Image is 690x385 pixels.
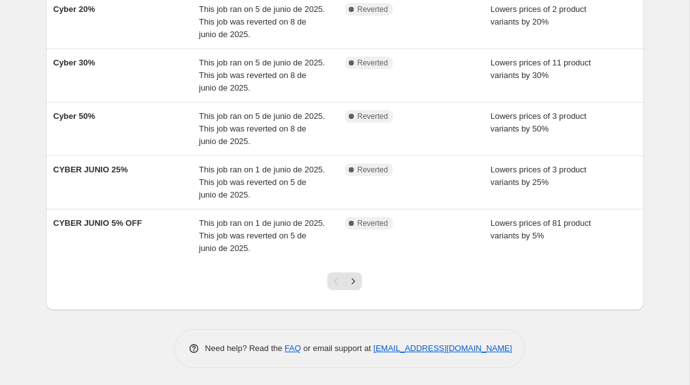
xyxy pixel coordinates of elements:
span: Lowers prices of 3 product variants by 50% [490,111,586,133]
span: CYBER JUNIO 25% [54,165,128,174]
span: Reverted [358,111,388,121]
nav: Pagination [327,272,362,290]
span: Need help? Read the [205,343,285,353]
span: Cyber 30% [54,58,95,67]
a: [EMAIL_ADDRESS][DOMAIN_NAME] [373,343,512,353]
span: Lowers prices of 81 product variants by 5% [490,218,591,240]
span: or email support at [301,343,373,353]
a: FAQ [285,343,301,353]
span: Reverted [358,4,388,14]
span: This job ran on 5 de junio de 2025. This job was reverted on 8 de junio de 2025. [199,111,325,146]
span: Cyber 50% [54,111,95,121]
span: Lowers prices of 11 product variants by 30% [490,58,591,80]
span: Lowers prices of 2 product variants by 20% [490,4,586,26]
span: Reverted [358,218,388,228]
span: This job ran on 5 de junio de 2025. This job was reverted on 8 de junio de 2025. [199,4,325,39]
span: This job ran on 1 de junio de 2025. This job was reverted on 5 de junio de 2025. [199,218,325,253]
span: Cyber 20% [54,4,95,14]
span: Reverted [358,165,388,175]
span: CYBER JUNIO 5% OFF [54,218,142,228]
span: This job ran on 5 de junio de 2025. This job was reverted on 8 de junio de 2025. [199,58,325,92]
span: Lowers prices of 3 product variants by 25% [490,165,586,187]
span: This job ran on 1 de junio de 2025. This job was reverted on 5 de junio de 2025. [199,165,325,199]
button: Next [344,272,362,290]
span: Reverted [358,58,388,68]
